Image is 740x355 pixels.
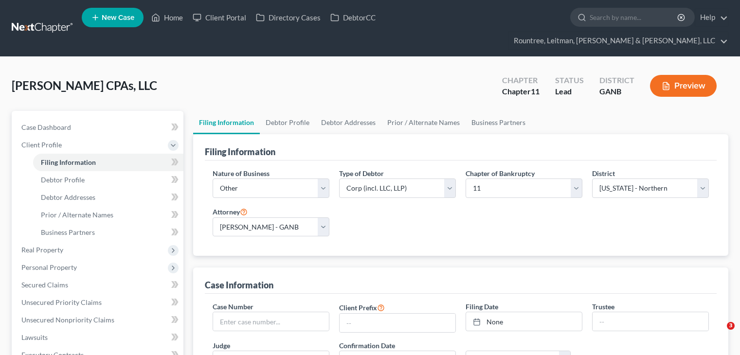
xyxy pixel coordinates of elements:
[531,87,540,96] span: 11
[14,329,183,346] a: Lawsuits
[325,9,380,26] a: DebtorCC
[41,193,95,201] span: Debtor Addresses
[21,333,48,341] span: Lawsuits
[21,263,77,271] span: Personal Property
[33,171,183,189] a: Debtor Profile
[509,32,728,50] a: Rountree, Leitman, [PERSON_NAME] & [PERSON_NAME], LLC
[707,322,730,345] iframe: Intercom live chat
[21,123,71,131] span: Case Dashboard
[21,246,63,254] span: Real Property
[21,141,62,149] span: Client Profile
[21,281,68,289] span: Secured Claims
[14,276,183,294] a: Secured Claims
[21,316,114,324] span: Unsecured Nonpriority Claims
[33,224,183,241] a: Business Partners
[41,176,85,184] span: Debtor Profile
[21,298,102,306] span: Unsecured Priority Claims
[213,302,253,312] label: Case Number
[14,311,183,329] a: Unsecured Nonpriority Claims
[339,168,384,178] label: Type of Debtor
[41,211,113,219] span: Prior / Alternate Names
[33,206,183,224] a: Prior / Alternate Names
[102,14,134,21] span: New Case
[213,168,270,178] label: Nature of Business
[205,279,273,291] div: Case Information
[33,189,183,206] a: Debtor Addresses
[315,111,381,134] a: Debtor Addresses
[466,168,535,178] label: Chapter of Bankruptcy
[593,312,708,331] input: --
[592,302,614,312] label: Trustee
[12,78,157,92] span: [PERSON_NAME] CPAs, LLC
[14,119,183,136] a: Case Dashboard
[466,312,582,331] a: None
[592,168,615,178] label: District
[650,75,717,97] button: Preview
[213,312,329,331] input: Enter case number...
[213,206,248,217] label: Attorney
[14,294,183,311] a: Unsecured Priority Claims
[381,111,466,134] a: Prior / Alternate Names
[466,111,531,134] a: Business Partners
[188,9,251,26] a: Client Portal
[590,8,679,26] input: Search by name...
[502,86,540,97] div: Chapter
[555,86,584,97] div: Lead
[339,302,385,313] label: Client Prefix
[146,9,188,26] a: Home
[502,75,540,86] div: Chapter
[555,75,584,86] div: Status
[41,228,95,236] span: Business Partners
[251,9,325,26] a: Directory Cases
[41,158,96,166] span: Filing Information
[193,111,260,134] a: Filing Information
[466,302,498,312] label: Filing Date
[727,322,735,330] span: 3
[33,154,183,171] a: Filing Information
[205,146,275,158] div: Filing Information
[260,111,315,134] a: Debtor Profile
[599,86,634,97] div: GANB
[599,75,634,86] div: District
[695,9,728,26] a: Help
[334,340,587,351] label: Confirmation Date
[340,314,455,332] input: --
[213,340,230,351] label: Judge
